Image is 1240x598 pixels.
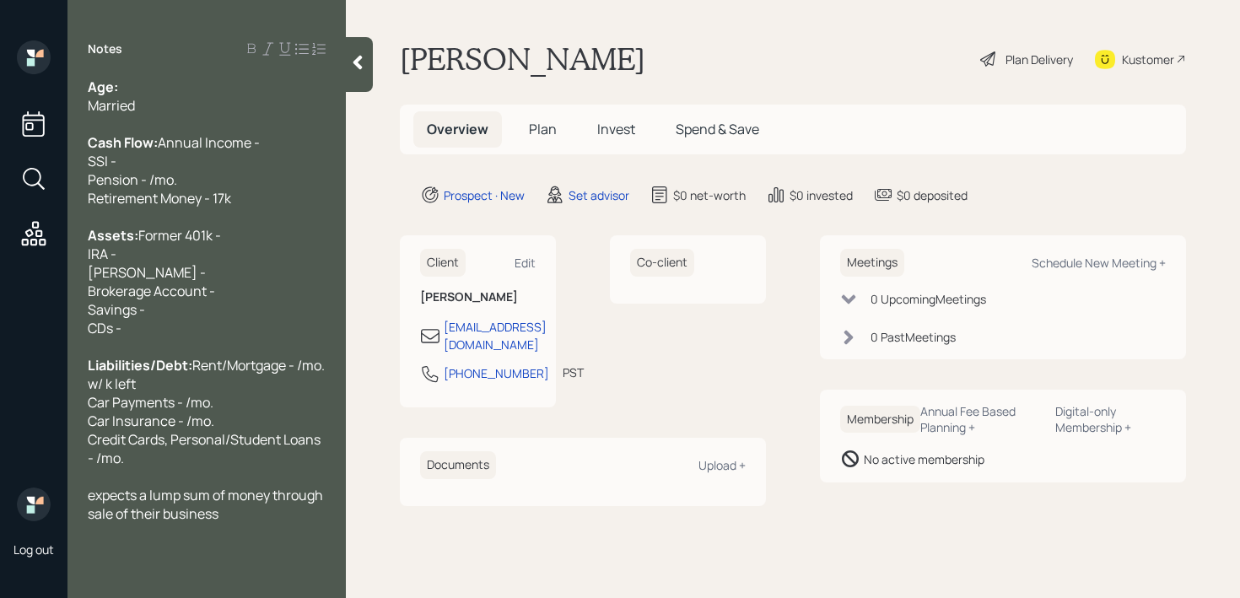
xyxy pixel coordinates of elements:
[1032,255,1166,271] div: Schedule New Meeting +
[871,328,956,346] div: 0 Past Meeting s
[840,406,920,434] h6: Membership
[88,96,135,115] span: Married
[88,78,118,96] span: Age:
[420,451,496,479] h6: Documents
[444,318,547,353] div: [EMAIL_ADDRESS][DOMAIN_NAME]
[597,120,635,138] span: Invest
[698,457,746,473] div: Upload +
[88,189,231,207] span: Retirement Money - 17k
[444,364,549,382] div: [PHONE_NUMBER]
[88,226,221,337] span: Former 401k - IRA - [PERSON_NAME] - Brokerage Account - Savings - CDs -
[88,133,158,152] span: Cash Flow:
[88,40,122,57] label: Notes
[17,488,51,521] img: retirable_logo.png
[840,249,904,277] h6: Meetings
[673,186,746,204] div: $0 net-worth
[569,186,629,204] div: Set advisor
[13,541,54,558] div: Log out
[420,290,536,304] h6: [PERSON_NAME]
[871,290,986,308] div: 0 Upcoming Meeting s
[427,120,488,138] span: Overview
[897,186,968,204] div: $0 deposited
[1005,51,1073,68] div: Plan Delivery
[676,120,759,138] span: Spend & Save
[920,403,1042,435] div: Annual Fee Based Planning +
[420,249,466,277] h6: Client
[630,249,694,277] h6: Co-client
[864,450,984,468] div: No active membership
[1122,51,1174,68] div: Kustomer
[444,186,525,204] div: Prospect · New
[563,364,584,381] div: PST
[88,356,327,467] span: Rent/Mortgage - /mo. w/ k left Car Payments - /mo. Car Insurance - /mo. Credit Cards, Personal/St...
[88,226,138,245] span: Assets:
[529,120,557,138] span: Plan
[1055,403,1166,435] div: Digital-only Membership +
[88,486,326,523] span: expects a lump sum of money through sale of their business
[400,40,645,78] h1: [PERSON_NAME]
[88,133,260,189] span: Annual Income - SSI - Pension - /mo.
[88,356,192,374] span: Liabilities/Debt:
[515,255,536,271] div: Edit
[790,186,853,204] div: $0 invested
